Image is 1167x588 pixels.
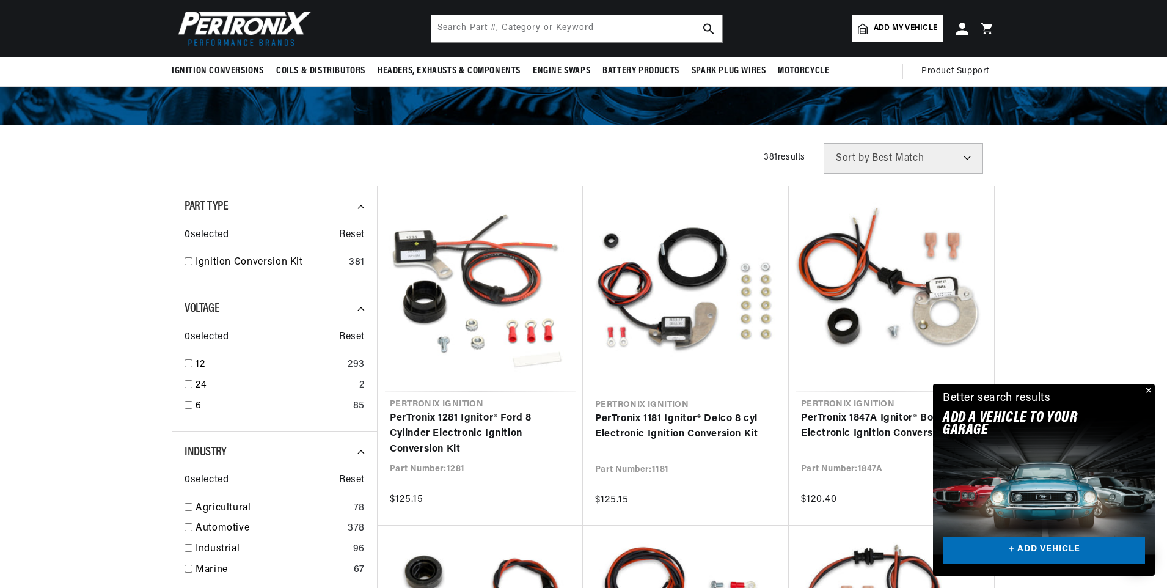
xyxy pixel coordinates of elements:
span: Voltage [185,303,219,315]
summary: Coils & Distributors [270,57,371,86]
summary: Battery Products [596,57,686,86]
a: PerTronix 1281 Ignitor® Ford 8 Cylinder Electronic Ignition Conversion Kit [390,411,571,458]
img: Pertronix [172,7,312,50]
span: Coils & Distributors [276,65,365,78]
summary: Headers, Exhausts & Components [371,57,527,86]
span: Motorcycle [778,65,829,78]
div: 78 [354,501,365,516]
span: Battery Products [602,65,679,78]
div: 381 [349,255,365,271]
summary: Engine Swaps [527,57,596,86]
div: Better search results [943,390,1051,408]
span: Ignition Conversions [172,65,264,78]
a: 6 [196,399,348,414]
span: Reset [339,329,365,345]
span: 0 selected [185,227,229,243]
summary: Product Support [921,57,995,86]
a: 24 [196,378,354,394]
span: 0 selected [185,472,229,488]
div: 67 [354,562,365,578]
span: Headers, Exhausts & Components [378,65,521,78]
div: 96 [353,542,365,557]
span: Sort by [836,153,869,163]
a: Industrial [196,542,348,557]
button: Close [1140,384,1155,399]
div: 378 [348,521,365,537]
div: 85 [353,399,365,414]
a: PerTronix 1847A Ignitor® Bosch 009 Electronic Ignition Conversion Kit [801,411,982,442]
span: 0 selected [185,329,229,345]
span: Engine Swaps [533,65,590,78]
span: Add my vehicle [874,23,937,34]
summary: Ignition Conversions [172,57,270,86]
span: 381 results [764,153,805,162]
a: 12 [196,357,343,373]
a: Automotive [196,521,343,537]
a: Marine [196,562,349,578]
span: Reset [339,227,365,243]
a: Ignition Conversion Kit [196,255,344,271]
input: Search Part #, Category or Keyword [431,15,722,42]
a: Add my vehicle [852,15,943,42]
button: search button [695,15,722,42]
summary: Spark Plug Wires [686,57,772,86]
span: Part Type [185,200,228,213]
select: Sort by [824,143,983,174]
div: 2 [359,378,365,394]
a: Agricultural [196,501,349,516]
span: Spark Plug Wires [692,65,766,78]
div: 293 [348,357,365,373]
a: + ADD VEHICLE [943,537,1145,564]
a: PerTronix 1181 Ignitor® Delco 8 cyl Electronic Ignition Conversion Kit [595,411,777,443]
span: Industry [185,446,227,458]
span: Product Support [921,65,989,78]
summary: Motorcycle [772,57,835,86]
span: Reset [339,472,365,488]
h2: Add A VEHICLE to your garage [943,412,1114,437]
